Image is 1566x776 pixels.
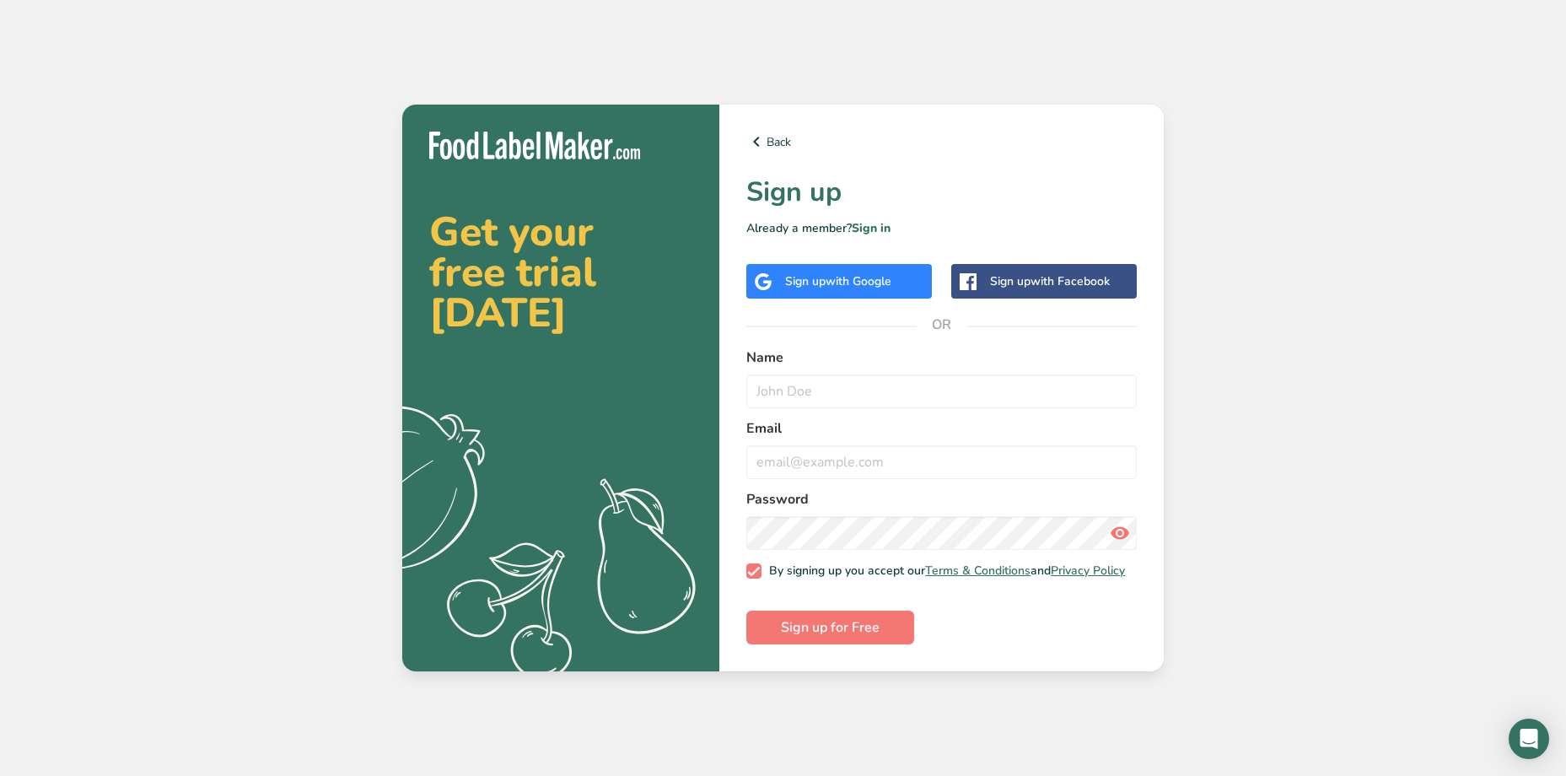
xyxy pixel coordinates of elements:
label: Email [746,418,1137,439]
div: Sign up [785,272,891,290]
label: Name [746,348,1137,368]
a: Sign in [852,220,891,236]
span: Sign up for Free [781,617,880,638]
p: Already a member? [746,219,1137,237]
a: Terms & Conditions [925,563,1031,579]
span: By signing up you accept our and [761,563,1126,579]
h2: Get your free trial [DATE] [429,212,692,333]
input: email@example.com [746,445,1137,479]
button: Sign up for Free [746,611,914,644]
div: Open Intercom Messenger [1509,719,1549,759]
input: John Doe [746,375,1137,408]
a: Privacy Policy [1051,563,1125,579]
img: Food Label Maker [429,132,640,159]
span: with Facebook [1031,273,1110,289]
span: with Google [826,273,891,289]
span: OR [917,299,967,350]
a: Back [746,132,1137,152]
label: Password [746,489,1137,509]
h1: Sign up [746,172,1137,213]
div: Sign up [990,272,1110,290]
